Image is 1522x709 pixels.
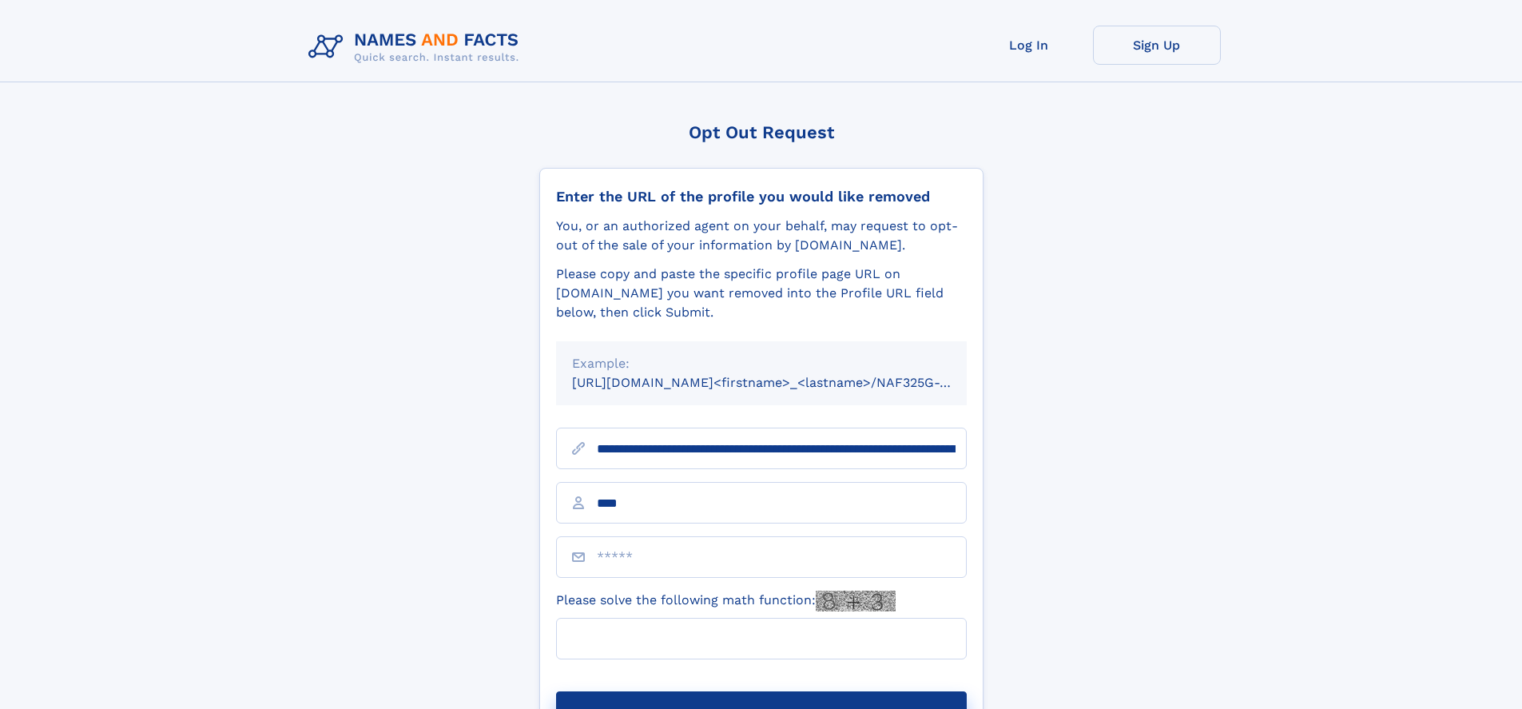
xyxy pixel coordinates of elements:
div: You, or an authorized agent on your behalf, may request to opt-out of the sale of your informatio... [556,217,967,255]
small: [URL][DOMAIN_NAME]<firstname>_<lastname>/NAF325G-xxxxxxxx [572,375,997,390]
div: Opt Out Request [539,122,984,142]
div: Please copy and paste the specific profile page URL on [DOMAIN_NAME] you want removed into the Pr... [556,265,967,322]
label: Please solve the following math function: [556,591,896,611]
a: Sign Up [1093,26,1221,65]
div: Example: [572,354,951,373]
a: Log In [965,26,1093,65]
img: Logo Names and Facts [302,26,532,69]
div: Enter the URL of the profile you would like removed [556,188,967,205]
